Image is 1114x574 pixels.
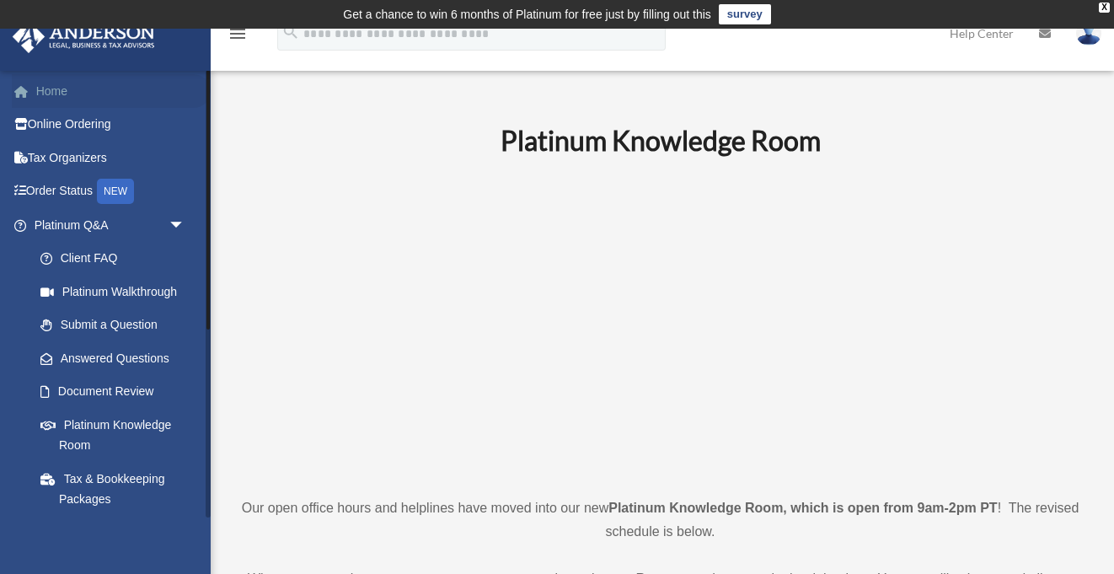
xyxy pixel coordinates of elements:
div: NEW [97,179,134,204]
iframe: 231110_Toby_KnowledgeRoom [408,180,913,465]
span: arrow_drop_down [169,208,202,243]
a: Platinum Knowledge Room [24,408,202,462]
i: menu [228,24,248,44]
img: User Pic [1076,21,1101,46]
a: Order StatusNEW [12,174,211,209]
div: Get a chance to win 6 months of Platinum for free just by filling out this [343,4,711,24]
a: Answered Questions [24,341,211,375]
div: close [1099,3,1110,13]
a: menu [228,30,248,44]
a: Tax & Bookkeeping Packages [24,462,211,516]
a: Client FAQ [24,242,211,276]
a: Tax Organizers [12,141,211,174]
a: Submit a Question [24,308,211,342]
a: Home [12,74,211,108]
a: survey [719,4,771,24]
a: Platinum Walkthrough [24,275,211,308]
img: Anderson Advisors Platinum Portal [8,20,160,53]
p: Our open office hours and helplines have moved into our new ! The revised schedule is below. [240,496,1080,544]
a: Online Ordering [12,108,211,142]
strong: Platinum Knowledge Room, which is open from 9am-2pm PT [608,501,997,515]
a: Document Review [24,375,211,409]
i: search [281,23,300,41]
b: Platinum Knowledge Room [501,124,821,157]
a: Platinum Q&Aarrow_drop_down [12,208,211,242]
a: Land Trust & Deed Forum [24,516,211,570]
